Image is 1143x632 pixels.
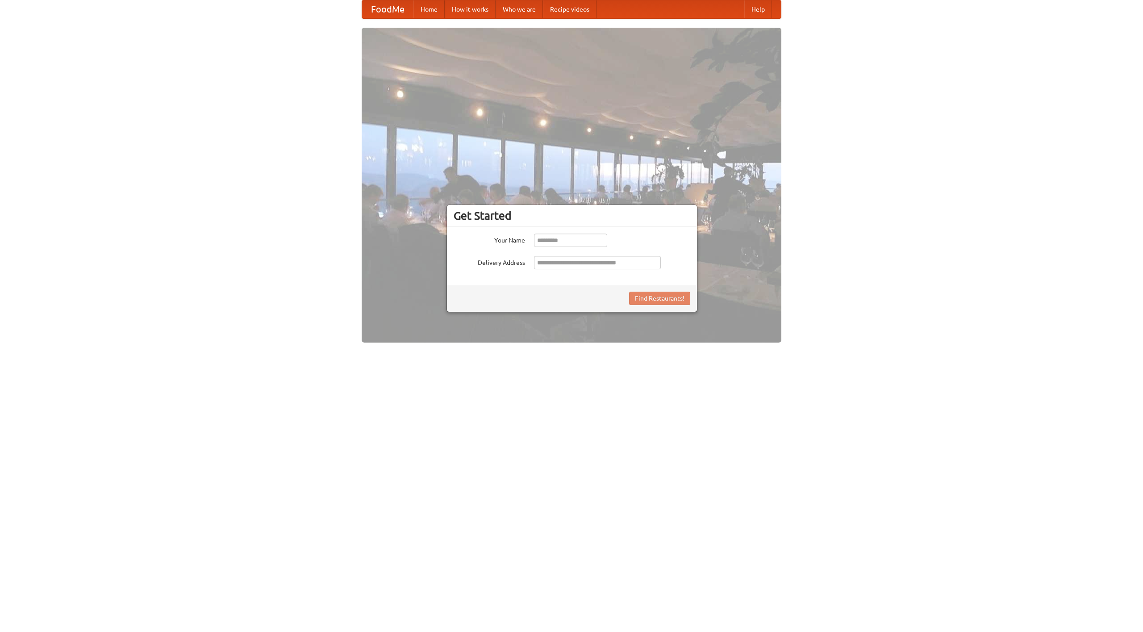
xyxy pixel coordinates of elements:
a: Help [744,0,772,18]
label: Your Name [454,234,525,245]
a: Who we are [496,0,543,18]
h3: Get Started [454,209,690,222]
a: FoodMe [362,0,413,18]
button: Find Restaurants! [629,292,690,305]
label: Delivery Address [454,256,525,267]
a: Recipe videos [543,0,597,18]
a: Home [413,0,445,18]
a: How it works [445,0,496,18]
